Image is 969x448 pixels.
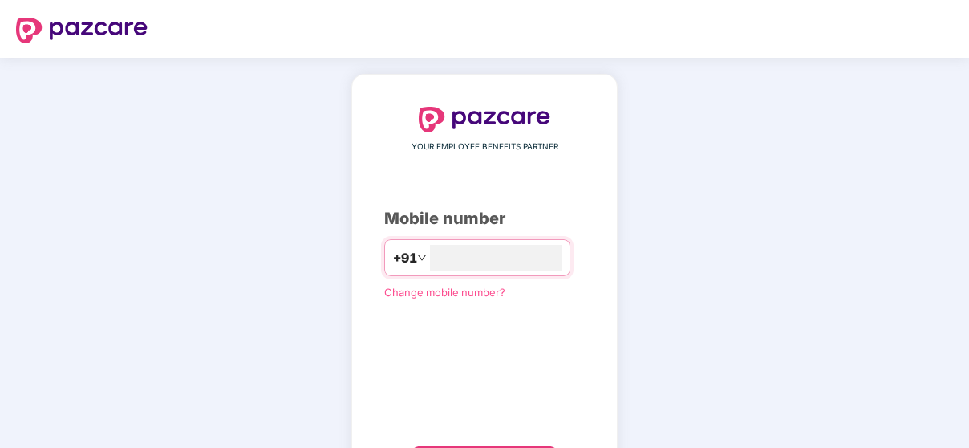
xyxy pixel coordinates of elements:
[412,141,558,153] span: YOUR EMPLOYEE BENEFITS PARTNER
[393,248,417,268] span: +91
[16,18,148,43] img: logo
[384,286,505,299] a: Change mobile number?
[384,206,585,231] div: Mobile number
[419,107,550,132] img: logo
[417,253,427,263] span: down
